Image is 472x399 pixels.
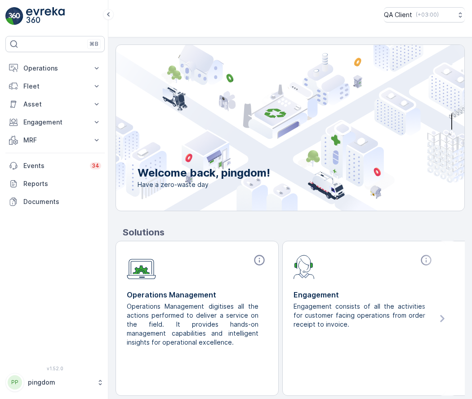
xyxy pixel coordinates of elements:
img: module-icon [294,254,315,279]
p: Operations [23,64,87,73]
button: MRF [5,131,105,149]
a: Reports [5,175,105,193]
div: PP [8,375,22,390]
p: 34 [92,162,99,169]
p: Reports [23,179,101,188]
p: Events [23,161,85,170]
button: Asset [5,95,105,113]
img: logo [5,7,23,25]
button: QA Client(+03:00) [384,7,465,22]
p: MRF [23,136,87,145]
p: ⌘B [89,40,98,48]
p: Asset [23,100,87,109]
img: city illustration [76,45,464,211]
p: Documents [23,197,101,206]
a: Events34 [5,157,105,175]
p: QA Client [384,10,412,19]
p: Engagement consists of all the activities for customer facing operations from order receipt to in... [294,302,427,329]
p: Solutions [123,226,465,239]
button: Engagement [5,113,105,131]
p: Engagement [294,289,434,300]
button: Fleet [5,77,105,95]
p: Engagement [23,118,87,127]
p: Operations Management [127,289,267,300]
p: Welcome back, pingdom! [138,166,270,180]
button: PPpingdom [5,373,105,392]
span: Have a zero-waste day [138,180,270,189]
a: Documents [5,193,105,211]
p: pingdom [28,378,92,387]
p: Operations Management digitises all the actions performed to deliver a service on the field. It p... [127,302,260,347]
img: module-icon [127,254,156,279]
span: v 1.52.0 [5,366,105,371]
img: logo_light-DOdMpM7g.png [26,7,65,25]
p: ( +03:00 ) [416,11,439,18]
button: Operations [5,59,105,77]
p: Fleet [23,82,87,91]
